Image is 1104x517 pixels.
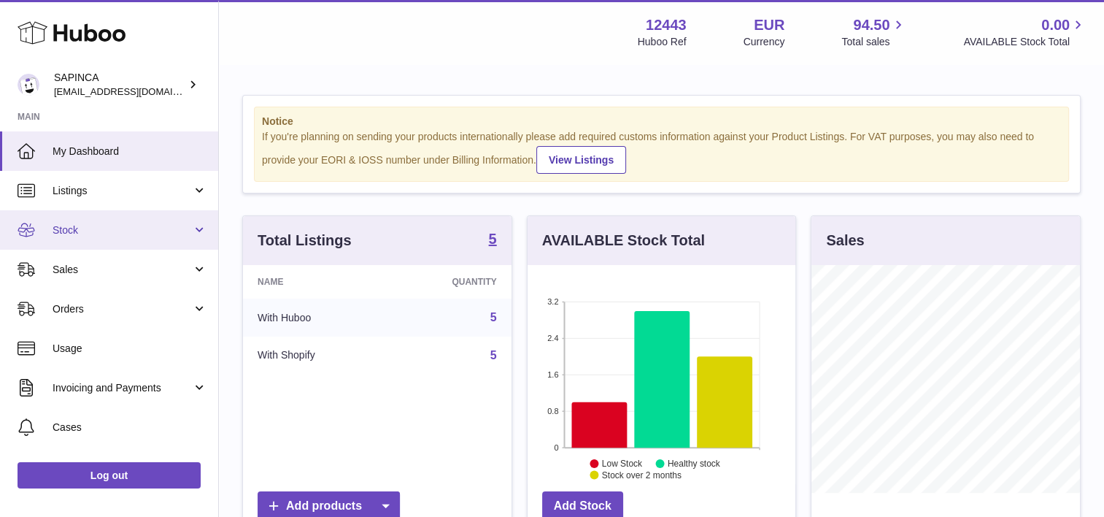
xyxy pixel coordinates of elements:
span: Orders [53,302,192,316]
strong: EUR [754,15,784,35]
th: Name [243,265,387,299]
a: 5 [490,311,497,323]
text: 2.4 [547,334,558,342]
td: With Huboo [243,299,387,337]
a: 5 [489,231,497,249]
span: Listings [53,184,192,198]
strong: Notice [262,115,1061,129]
span: Sales [53,263,192,277]
text: Low Stock [602,459,643,469]
span: AVAILABLE Stock Total [963,35,1086,49]
div: If you're planning on sending your products internationally please add required customs informati... [262,130,1061,174]
span: Invoicing and Payments [53,381,192,395]
a: Log out [18,462,201,489]
text: 1.6 [547,370,558,379]
text: Healthy stock [668,459,721,469]
a: View Listings [536,146,626,174]
h3: Sales [826,231,864,250]
span: [EMAIL_ADDRESS][DOMAIN_NAME] [54,85,215,97]
text: 0 [554,443,558,452]
a: 0.00 AVAILABLE Stock Total [963,15,1086,49]
span: Stock [53,223,192,237]
span: Total sales [841,35,906,49]
text: 0.8 [547,407,558,415]
span: My Dashboard [53,145,207,158]
span: 94.50 [853,15,889,35]
strong: 12443 [646,15,687,35]
a: 94.50 Total sales [841,15,906,49]
td: With Shopify [243,337,387,375]
h3: AVAILABLE Stock Total [542,231,705,250]
a: 5 [490,349,497,361]
div: Huboo Ref [638,35,687,49]
text: 3.2 [547,297,558,306]
span: Usage [53,342,207,356]
div: Currency [744,35,785,49]
img: internalAdmin-12443@internal.huboo.com [18,74,39,96]
span: Cases [53,421,207,434]
th: Quantity [387,265,511,299]
text: Stock over 2 months [602,470,682,480]
span: 0.00 [1041,15,1070,35]
div: SAPINCA [54,71,185,99]
h3: Total Listings [258,231,352,250]
strong: 5 [489,231,497,246]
